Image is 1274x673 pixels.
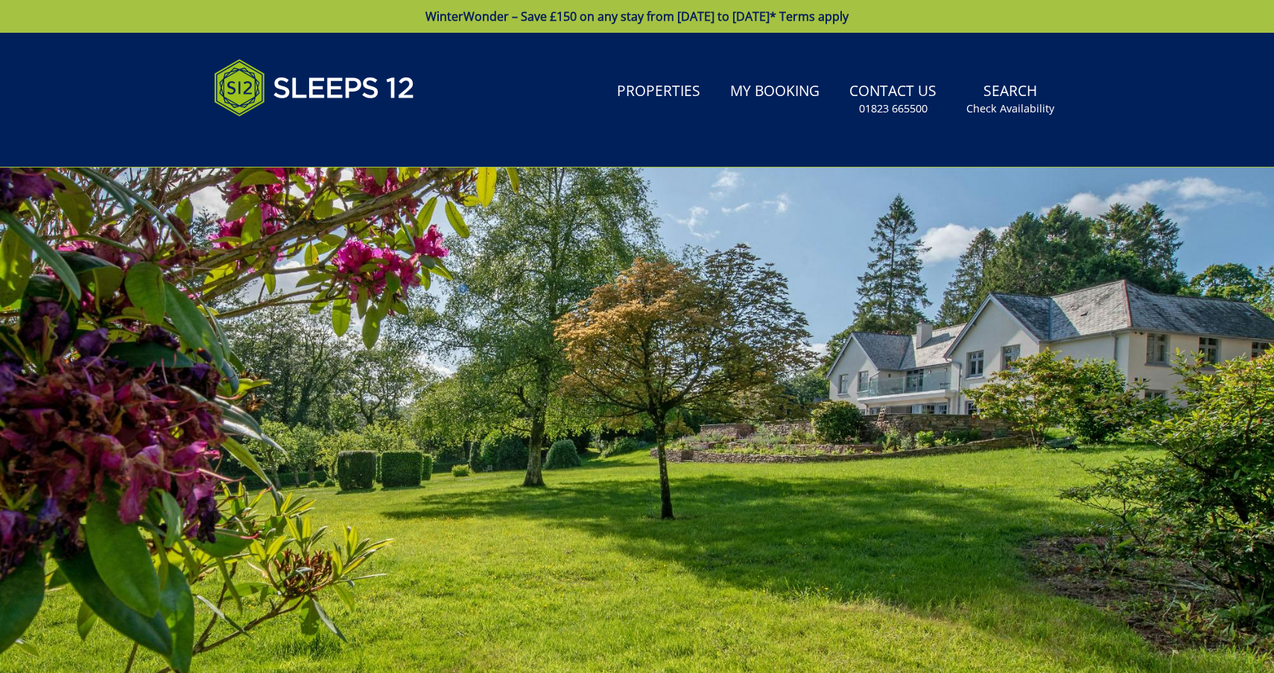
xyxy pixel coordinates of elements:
[611,75,706,109] a: Properties
[859,101,928,116] small: 01823 665500
[724,75,825,109] a: My Booking
[966,101,1054,116] small: Check Availability
[843,75,942,124] a: Contact Us01823 665500
[206,134,363,147] iframe: Customer reviews powered by Trustpilot
[214,51,415,125] img: Sleeps 12
[960,75,1060,124] a: SearchCheck Availability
